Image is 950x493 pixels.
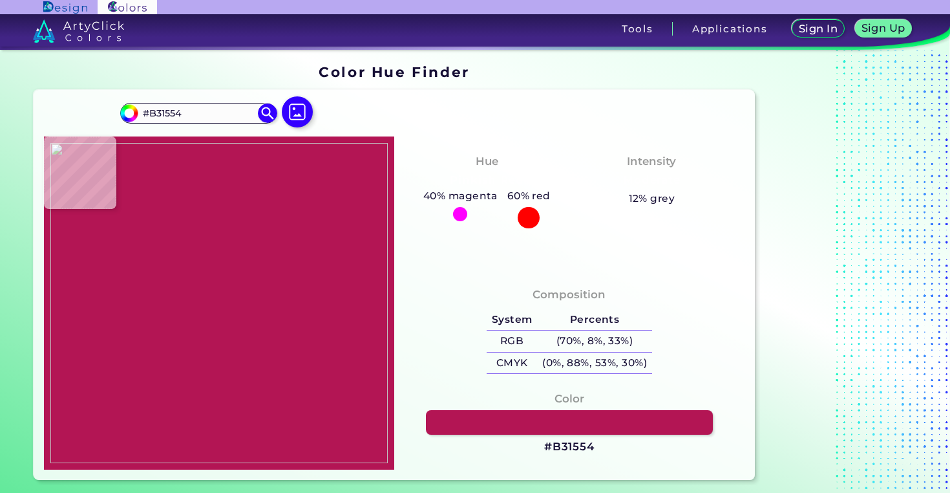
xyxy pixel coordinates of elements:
[533,285,606,304] h4: Composition
[282,96,313,127] img: icon picture
[854,19,913,38] a: Sign Up
[487,309,537,331] h5: System
[502,188,556,204] h5: 60% red
[622,24,653,34] h3: Tools
[618,173,686,188] h3: Moderate
[537,353,651,374] h5: (0%, 88%, 53%, 30%)
[445,173,529,188] h3: Pinkish Red
[791,19,845,38] a: Sign In
[544,439,595,455] h3: #B31554
[629,190,675,207] h5: 12% grey
[138,104,259,122] input: type color..
[537,309,651,331] h5: Percents
[43,1,87,14] img: ArtyClick Design logo
[487,353,537,374] h5: CMYK
[33,19,124,43] img: logo_artyclick_colors_white.svg
[692,24,768,34] h3: Applications
[798,23,838,34] h5: Sign In
[258,104,277,123] img: icon search
[487,331,537,352] h5: RGB
[418,188,502,204] h5: 40% magenta
[50,143,388,463] img: 924ed138-46fa-444e-846e-89b5082d4bb9
[476,152,498,171] h4: Hue
[554,389,584,408] h4: Color
[627,152,676,171] h4: Intensity
[319,62,469,82] h1: Color Hue Finder
[537,331,651,352] h5: (70%, 8%, 33%)
[861,23,906,34] h5: Sign Up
